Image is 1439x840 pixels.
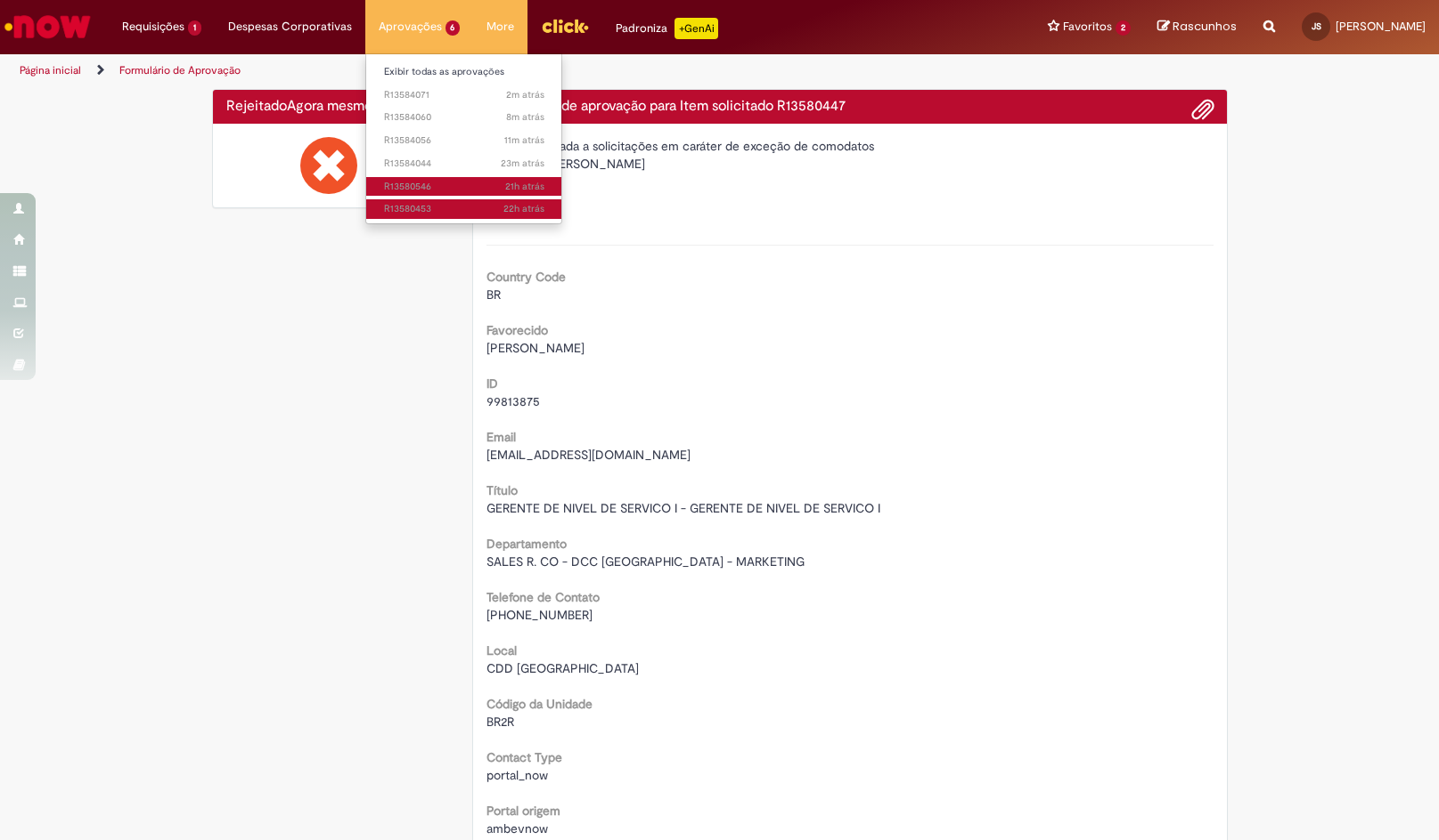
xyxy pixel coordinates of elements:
[486,482,518,498] b: Título
[365,53,563,224] ul: Aprovações
[446,20,461,36] span: 6
[486,429,516,445] b: Email
[486,322,548,338] b: Favorecido
[1157,19,1237,36] a: Rascunhos
[506,110,544,124] span: 8m atrás
[1063,18,1112,36] span: Favoritos
[384,202,544,216] span: R13580453
[486,696,593,712] b: Código da Unidade
[384,180,544,194] span: R13580546
[287,97,372,115] span: Agora mesmo
[379,18,442,36] span: Aprovações
[501,157,544,170] time: 01/10/2025 07:44:42
[486,177,1214,195] div: Quantidade 1
[486,589,600,605] b: Telefone de Contato
[366,85,562,105] a: Aberto R13584071 :
[486,714,514,730] span: BR2R
[486,820,548,836] span: ambevnow
[486,447,691,463] span: [EMAIL_ADDRESS][DOMAIN_NAME]
[20,63,81,77] a: Página inicial
[675,18,718,39] p: +GenAi
[486,553,805,569] span: SALES R. CO - DCC [GEOGRAPHIC_DATA] - MARKETING
[506,88,544,101] time: 01/10/2025 08:06:06
[616,18,718,39] div: Padroniza
[503,202,544,215] time: 30/09/2025 10:27:00
[366,177,562,197] a: Aberto R13580546 :
[504,133,544,147] span: 11m atrás
[486,642,517,658] b: Local
[486,803,560,819] b: Portal origem
[486,393,540,409] span: 99813875
[1312,20,1321,32] span: JS
[486,660,639,676] span: CDD [GEOGRAPHIC_DATA]
[226,99,432,115] h4: Rejeitado
[486,287,501,303] span: BR
[504,133,544,147] time: 01/10/2025 07:56:44
[486,340,585,356] span: [PERSON_NAME]
[486,18,514,36] span: More
[486,607,593,623] span: [PHONE_NUMBER]
[1336,19,1426,34] span: [PERSON_NAME]
[486,137,1214,155] div: Oferta destinada a solicitações em caráter de exceção de comodatos
[13,54,946,87] ul: Trilhas de página
[486,269,566,285] b: Country Code
[486,376,498,392] b: ID
[384,110,544,125] span: R13584060
[486,536,567,552] b: Departamento
[2,9,94,44] img: ServiceNow
[228,18,352,36] span: Despesas Corporativas
[366,131,562,150] a: Aberto R13584056 :
[287,97,372,115] time: 01/10/2025 08:08:12
[122,18,184,36] span: Requisições
[506,88,544,101] span: 2m atrás
[1116,20,1131,36] span: 2
[505,180,544,193] time: 30/09/2025 10:39:16
[384,133,544,148] span: R13584056
[119,63,241,77] a: Formulário de Aprovação
[486,155,1214,177] div: [PERSON_NAME]
[486,767,548,783] span: portal_now
[486,500,880,516] span: GERENTE DE NIVEL DE SERVICO I - GERENTE DE NIVEL DE SERVICO I
[1173,18,1237,35] span: Rascunhos
[366,154,562,174] a: Aberto R13584044 :
[486,749,562,765] b: Contact Type
[366,199,562,219] a: Aberto R13580453 :
[506,110,544,124] time: 01/10/2025 08:00:08
[384,157,544,171] span: R13584044
[503,202,544,215] span: 22h atrás
[300,137,357,194] img: error_icon.png
[188,20,201,36] span: 1
[541,12,589,39] img: click_logo_yellow_360x200.png
[501,157,544,170] span: 23m atrás
[486,99,1214,115] h4: Solicitação de aprovação para Item solicitado R13580447
[366,108,562,127] a: Aberto R13584060 :
[384,88,544,102] span: R13584071
[505,180,544,193] span: 21h atrás
[366,62,562,82] a: Exibir todas as aprovações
